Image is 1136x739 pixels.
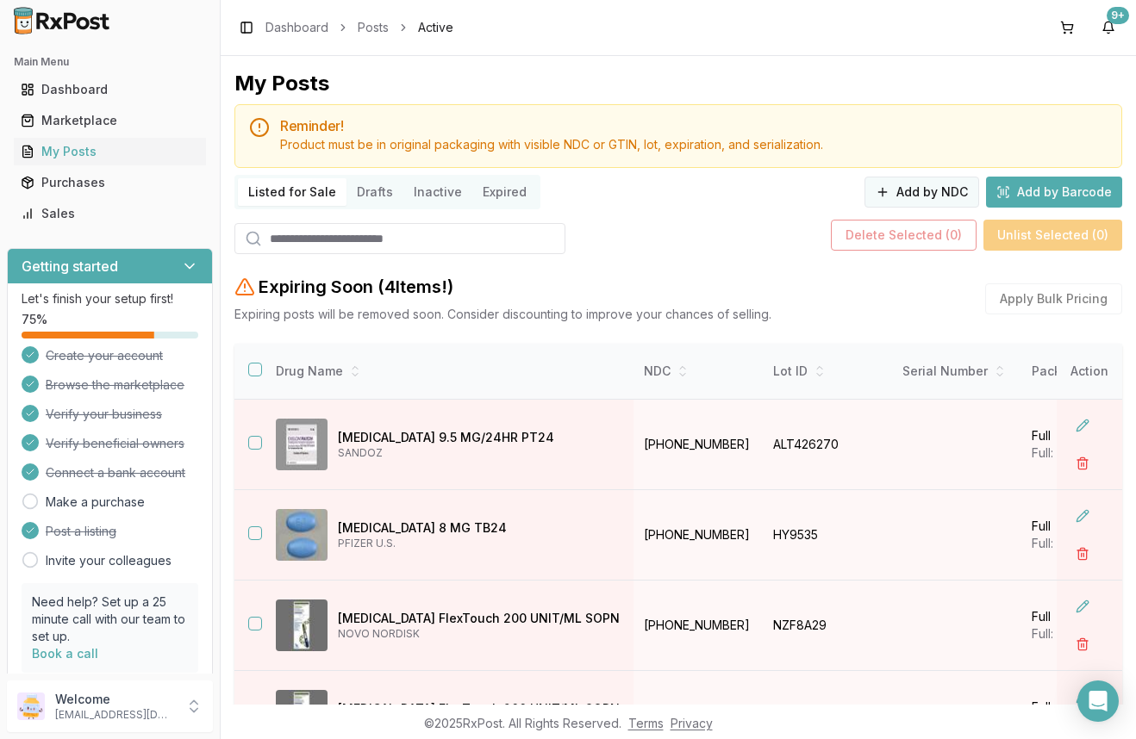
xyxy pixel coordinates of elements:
[1057,344,1122,400] th: Action
[763,400,892,490] td: ALT426270
[418,19,453,36] span: Active
[1032,445,1071,460] span: Full: 30
[1067,538,1098,569] button: Delete
[46,406,162,423] span: Verify your business
[46,347,163,364] span: Create your account
[21,205,199,222] div: Sales
[276,599,328,651] img: Tresiba FlexTouch 200 UNIT/ML SOPN
[986,177,1122,208] button: Add by Barcode
[265,19,453,36] nav: breadcrumb
[358,19,389,36] a: Posts
[338,446,620,460] p: SANDOZ
[1107,7,1129,24] div: 9+
[22,256,118,276] h3: Getting started
[22,311,47,328] span: 75 %
[7,76,213,103] button: Dashboard
[46,523,116,540] span: Post a listing
[346,178,403,206] button: Drafts
[338,700,620,717] p: [MEDICAL_DATA] FlexTouch 200 UNIT/ML SOPN
[472,178,537,206] button: Expired
[32,593,188,645] p: Need help? Set up a 25 minute call with our team to set up.
[46,376,184,394] span: Browse the marketplace
[773,363,882,380] div: Lot ID
[46,435,184,452] span: Verify beneficial owners
[32,646,98,661] a: Book a call
[671,716,713,730] a: Privacy
[1032,626,1105,641] span: Full: 3 x 3 ML
[14,55,206,69] h2: Main Menu
[1067,410,1098,441] button: Edit
[403,178,472,206] button: Inactive
[7,107,213,134] button: Marketplace
[338,429,620,446] p: [MEDICAL_DATA] 9.5 MG/24HR PT24
[21,81,199,98] div: Dashboard
[265,19,328,36] a: Dashboard
[280,136,1108,153] div: Product must be in original packaging with visible NDC or GTIN, lot, expiration, and serialization.
[46,464,185,481] span: Connect a bank account
[14,167,206,198] a: Purchases
[238,178,346,206] button: Listed for Sale
[628,716,664,730] a: Terms
[1067,500,1098,531] button: Edit
[14,74,206,105] a: Dashboard
[17,692,45,720] img: User avatar
[21,174,199,191] div: Purchases
[338,537,620,550] p: PFIZER U.S.
[338,519,620,537] p: [MEDICAL_DATA] 8 MG TB24
[7,7,117,34] img: RxPost Logo
[338,610,620,627] p: [MEDICAL_DATA] FlexTouch 200 UNIT/ML SOPN
[763,490,892,581] td: HY9535
[276,363,620,380] div: Drug Name
[14,198,206,229] a: Sales
[1095,14,1122,41] button: 9+
[21,143,199,160] div: My Posts
[634,581,763,671] td: [PHONE_NUMBER]
[7,200,213,227] button: Sales
[634,400,763,490] td: [PHONE_NUMBER]
[902,363,1011,380] div: Serial Number
[22,290,198,307] p: Let's finish your setup first!
[55,691,175,708] p: Welcome
[1067,448,1098,479] button: Delete
[644,363,752,380] div: NDC
[7,138,213,165] button: My Posts
[338,627,620,641] p: NOVO NORDISK
[55,708,175,722] p: [EMAIL_ADDRESS][DOMAIN_NAME]
[864,177,979,208] button: Add by NDC
[1077,680,1119,722] div: Open Intercom Messenger
[46,494,145,511] a: Make a purchase
[280,119,1108,133] h5: Reminder!
[14,105,206,136] a: Marketplace
[634,490,763,581] td: [PHONE_NUMBER]
[1067,591,1098,622] button: Edit
[259,275,453,299] h2: Expiring Soon ( 4 Item s !)
[14,136,206,167] a: My Posts
[1067,681,1098,712] button: Edit
[234,306,771,323] p: Expiring posts will be removed soon. Consider discounting to improve your chances of selling.
[21,112,199,129] div: Marketplace
[234,70,329,97] div: My Posts
[276,419,328,470] img: Exelon 9.5 MG/24HR PT24
[46,552,172,569] a: Invite your colleagues
[763,581,892,671] td: NZF8A29
[1067,629,1098,660] button: Delete
[7,169,213,196] button: Purchases
[1032,536,1071,550] span: Full: 30
[276,509,328,561] img: Toviaz 8 MG TB24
